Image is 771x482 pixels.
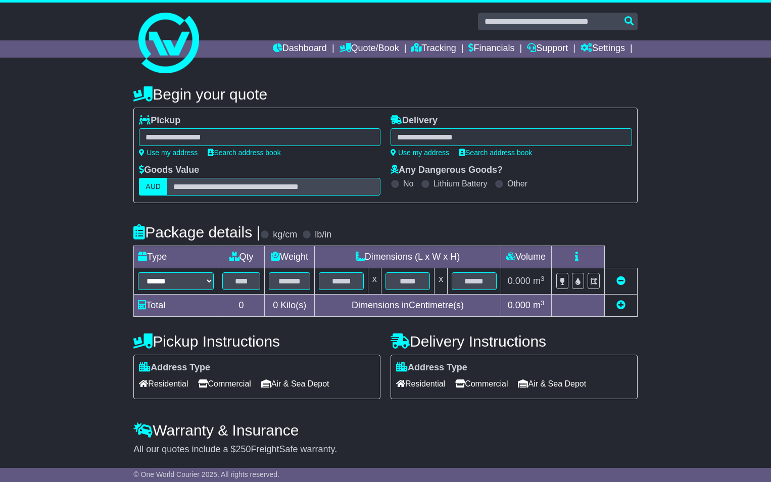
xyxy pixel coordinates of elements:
td: Type [134,246,218,268]
a: Quote/Book [340,40,399,58]
div: All our quotes include a $ FreightSafe warranty. [133,444,637,455]
td: Volume [501,246,551,268]
span: 0.000 [508,300,531,310]
h4: Delivery Instructions [391,333,638,350]
sup: 3 [541,299,545,307]
h4: Begin your quote [133,86,637,103]
td: Qty [218,246,265,268]
span: m [533,276,545,286]
a: Search address book [208,149,280,157]
sup: 3 [541,275,545,282]
span: Residential [396,376,445,392]
span: Residential [139,376,188,392]
a: Use my address [391,149,449,157]
span: Commercial [198,376,251,392]
a: Remove this item [616,276,625,286]
label: Delivery [391,115,438,126]
label: lb/in [315,229,331,240]
span: Air & Sea Depot [518,376,586,392]
h4: Pickup Instructions [133,333,380,350]
label: kg/cm [273,229,297,240]
a: Search address book [459,149,532,157]
label: Pickup [139,115,180,126]
a: Tracking [411,40,456,58]
td: x [435,268,448,295]
a: Use my address [139,149,198,157]
span: Air & Sea Depot [261,376,329,392]
a: Add new item [616,300,625,310]
label: Other [507,179,527,188]
span: Commercial [455,376,508,392]
a: Settings [581,40,625,58]
span: 250 [235,444,251,454]
label: AUD [139,178,167,196]
label: Lithium Battery [433,179,488,188]
span: © One World Courier 2025. All rights reserved. [133,470,279,478]
span: 0 [273,300,278,310]
td: x [368,268,381,295]
h4: Package details | [133,224,260,240]
a: Support [527,40,568,58]
td: Weight [264,246,315,268]
a: Financials [468,40,514,58]
label: Address Type [139,362,210,373]
td: Kilo(s) [264,295,315,317]
span: m [533,300,545,310]
h4: Warranty & Insurance [133,422,637,439]
td: Dimensions in Centimetre(s) [315,295,501,317]
label: Goods Value [139,165,199,176]
label: No [403,179,413,188]
td: Total [134,295,218,317]
td: Dimensions (L x W x H) [315,246,501,268]
label: Address Type [396,362,467,373]
label: Any Dangerous Goods? [391,165,503,176]
span: 0.000 [508,276,531,286]
td: 0 [218,295,265,317]
a: Dashboard [273,40,327,58]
